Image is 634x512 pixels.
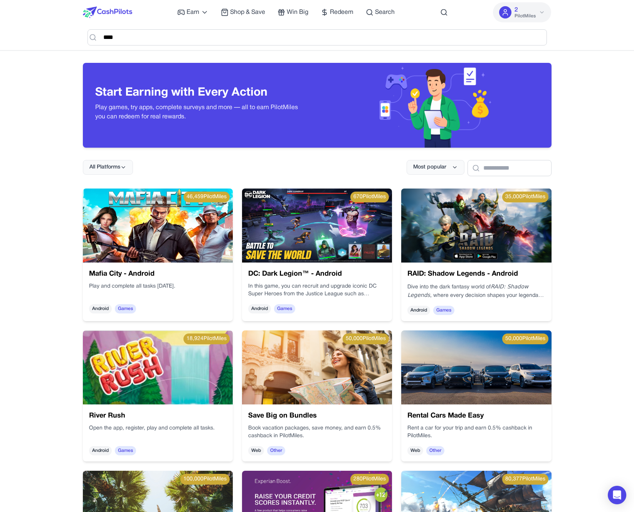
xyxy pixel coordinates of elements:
div: 670 PilotMiles [350,192,389,202]
div: 50,000 PilotMiles [502,333,548,344]
div: 35,000 PilotMiles [502,192,548,202]
a: Shop & Save [221,8,265,17]
span: Android [89,304,112,313]
span: Android [89,446,112,455]
p: Rent a car for your trip and earn 0.5% cashback in PilotMiles. [407,424,545,440]
p: Book vacation packages, save money, and earn 0.5% cashback in PilotMiles. [248,424,386,440]
h3: DC: Dark Legion™ - Android [248,269,386,280]
span: Android [407,306,430,315]
button: Most popular [407,160,464,175]
span: Most popular [413,163,446,171]
span: Games [115,304,136,313]
span: Android [248,304,271,313]
div: 80,377 PilotMiles [502,474,548,485]
span: Games [115,446,136,455]
img: nRLw6yM7nDBu.webp [401,189,551,263]
h3: RAID: Shadow Legends - Android [407,269,545,280]
h3: Rental Cars Made Easy [407,411,545,421]
span: Games [433,306,454,315]
span: Shop & Save [230,8,265,17]
div: 18,924 PilotMiles [183,333,230,344]
h3: Start Earning with Every Action [95,86,305,100]
a: Search [366,8,395,17]
img: CashPilots Logo [83,7,132,18]
h3: Mafia City - Android [89,269,227,280]
h3: River Rush [89,411,227,421]
img: cd3c5e61-d88c-4c75-8e93-19b3db76cddd.webp [83,330,233,404]
div: Open the app, register, play and complete all tasks. [89,424,227,440]
span: 2 [515,5,518,15]
span: Web [248,446,264,455]
span: Redeem [330,8,353,17]
p: Dive into the dark fantasy world of , where every decision shapes your legendary journey. [407,283,545,300]
p: Play games, try apps, complete surveys and more — all to earn PilotMiles you can redeem for real ... [95,103,305,121]
img: Header decoration [375,63,494,148]
div: 100,000 PilotMiles [180,474,230,485]
span: Games [274,304,295,313]
img: 414aa5d1-4f6b-495c-9236-e0eac1aeedf4.jpg [242,189,392,263]
span: Search [375,8,395,17]
div: 280 PilotMiles [350,474,389,485]
button: All Platforms [83,160,133,175]
a: Win Big [277,8,308,17]
span: Earn [187,8,199,17]
span: All Platforms [89,163,120,171]
p: In this game, you can recruit and upgrade iconic DC Super Heroes from the Justice League such as ... [248,283,386,298]
span: Win Big [287,8,308,17]
div: 46,459 PilotMiles [183,192,230,202]
div: 50,000 PilotMiles [343,333,389,344]
img: 458eefe5-aead-4420-8b58-6e94704f1244.jpg [83,189,233,263]
a: Redeem [321,8,353,17]
div: Open Intercom Messenger [608,486,626,504]
h3: Save Big on Bundles [248,411,386,421]
img: 9cf9a345-9f12-4220-a22e-5522d5a13454.png [242,330,392,404]
span: PilotMiles [515,13,536,19]
span: Web [407,446,423,455]
span: Other [267,446,285,455]
a: Earn [177,8,209,17]
button: 2PilotMiles [493,2,551,22]
span: Other [426,446,444,455]
div: Play and complete all tasks [DATE]. [89,283,227,298]
img: 46a948e1-1099-4da5-887a-e68427f4d198.png [401,330,551,404]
